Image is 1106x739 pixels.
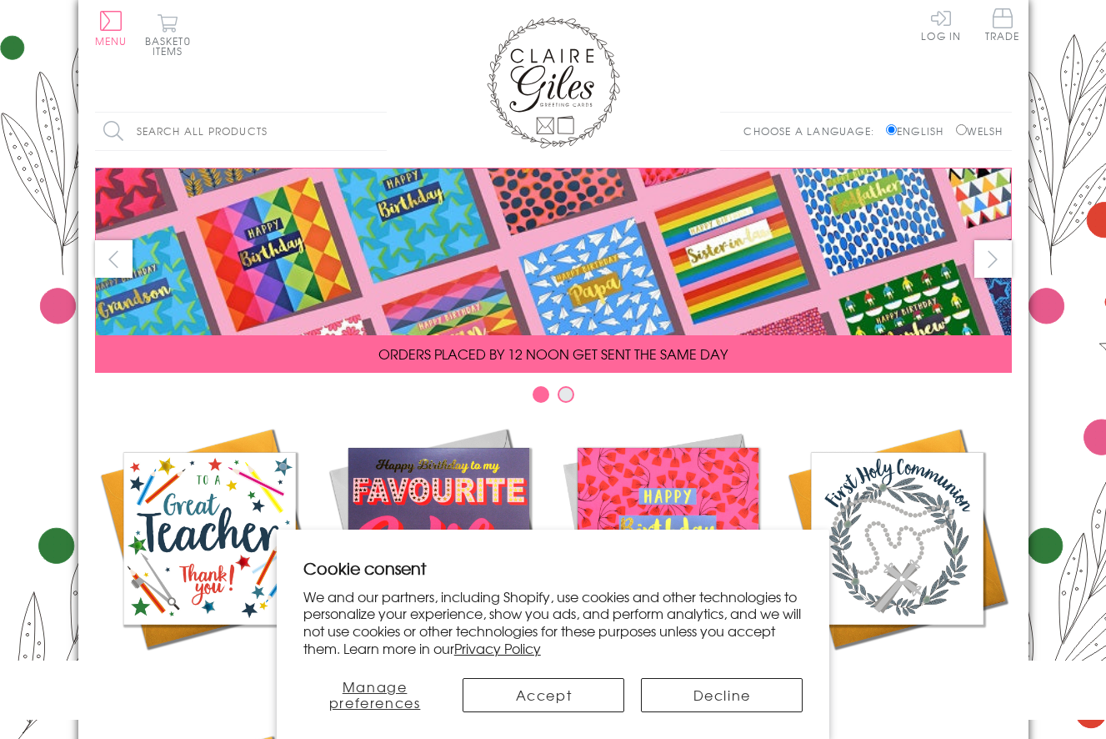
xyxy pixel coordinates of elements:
input: Search all products [95,113,387,150]
button: prev [95,240,133,278]
span: Menu [95,33,128,48]
img: Claire Giles Greetings Cards [487,17,620,148]
div: Carousel Pagination [95,385,1012,411]
button: Manage preferences [303,678,447,712]
button: Basket0 items [145,13,191,56]
a: Trade [985,8,1020,44]
button: Carousel Page 1 (Current Slide) [533,386,549,403]
button: Decline [641,678,803,712]
span: 0 items [153,33,191,58]
a: Log In [921,8,961,41]
input: English [886,124,897,135]
p: Choose a language: [743,123,883,138]
span: ORDERS PLACED BY 12 NOON GET SENT THE SAME DAY [378,344,728,364]
a: Academic [95,424,324,686]
a: Birthdays [553,424,783,686]
span: Trade [985,8,1020,41]
input: Search [370,113,387,150]
p: We and our partners, including Shopify, use cookies and other technologies to personalize your ex... [303,588,803,657]
input: Welsh [956,124,967,135]
button: next [974,240,1012,278]
label: English [886,123,952,138]
a: Communion and Confirmation [783,424,1012,706]
button: Carousel Page 2 [558,386,574,403]
h2: Cookie consent [303,556,803,580]
a: Privacy Policy [454,638,541,658]
span: Manage preferences [329,676,421,712]
label: Welsh [956,123,1003,138]
button: Accept [463,678,624,712]
a: New Releases [324,424,553,686]
button: Menu [95,11,128,46]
